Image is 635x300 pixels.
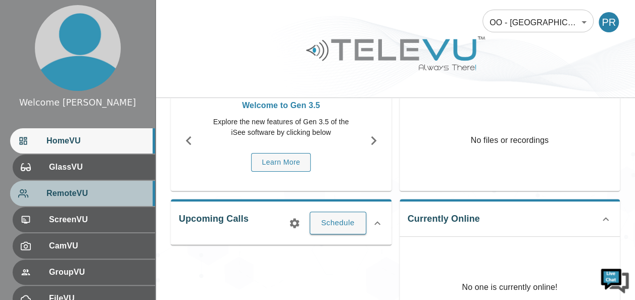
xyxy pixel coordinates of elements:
div: HomeVU [10,128,155,154]
div: PR [599,12,619,32]
div: Welcome [PERSON_NAME] [19,96,136,109]
p: Explore the new features of Gen 3.5 of the iSee software by clicking below [212,117,351,138]
div: GroupVU [13,260,155,285]
span: ScreenVU [49,214,147,226]
img: Chat Widget [600,265,630,295]
img: Logo [305,32,486,74]
img: d_736959983_company_1615157101543_736959983 [17,47,42,72]
div: Chat with us now [53,53,170,66]
img: profile.png [35,5,121,91]
div: GlassVU [13,155,155,180]
p: Welcome to Gen 3.5 [212,99,351,112]
span: GlassVU [49,161,147,173]
div: ScreenVU [13,207,155,232]
button: Learn More [251,153,311,172]
p: No files or recordings [400,90,620,191]
div: OO - [GEOGRAPHIC_DATA] - F. Simba [482,8,594,36]
div: CamVU [13,233,155,259]
button: Schedule [310,212,366,234]
span: RemoteVU [46,187,147,199]
span: We're online! [59,87,139,189]
span: GroupVU [49,266,147,278]
span: CamVU [49,240,147,252]
div: RemoteVU [10,181,155,206]
div: Minimize live chat window [166,5,190,29]
textarea: Type your message and hit 'Enter' [5,196,192,231]
span: HomeVU [46,135,147,147]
